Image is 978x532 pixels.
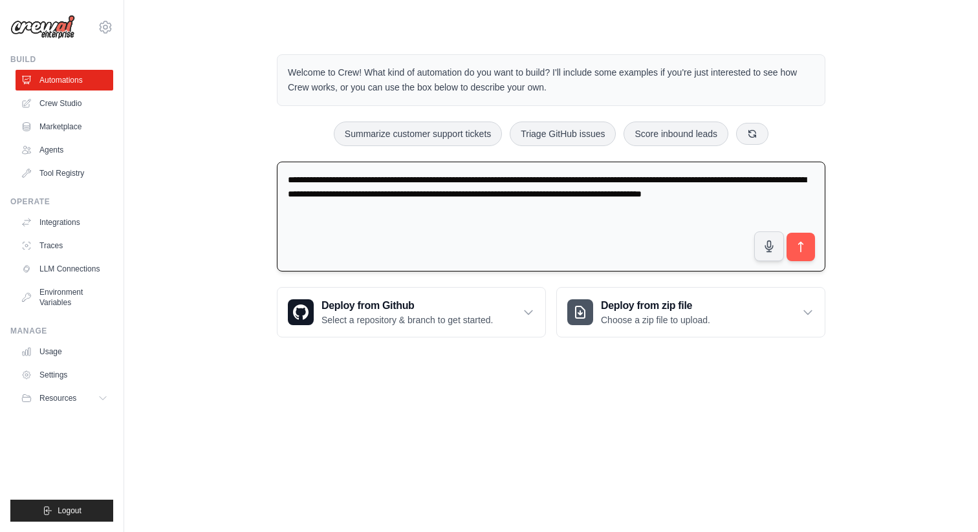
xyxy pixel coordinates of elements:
[16,341,113,362] a: Usage
[39,393,76,403] span: Resources
[10,197,113,207] div: Operate
[10,15,75,39] img: Logo
[601,314,710,326] p: Choose a zip file to upload.
[321,298,493,314] h3: Deploy from Github
[16,235,113,256] a: Traces
[10,54,113,65] div: Build
[10,326,113,336] div: Manage
[16,365,113,385] a: Settings
[288,65,814,95] p: Welcome to Crew! What kind of automation do you want to build? I'll include some examples if you'...
[58,505,81,516] span: Logout
[16,388,113,409] button: Resources
[334,122,502,146] button: Summarize customer support tickets
[624,122,728,146] button: Score inbound leads
[16,212,113,233] a: Integrations
[16,116,113,137] a: Marketplace
[913,470,978,532] iframe: Chat Widget
[16,282,113,313] a: Environment Variables
[16,93,113,114] a: Crew Studio
[16,70,113,90] a: Automations
[16,163,113,184] a: Tool Registry
[601,298,710,314] h3: Deploy from zip file
[10,500,113,522] button: Logout
[16,259,113,279] a: LLM Connections
[510,122,616,146] button: Triage GitHub issues
[16,140,113,160] a: Agents
[321,314,493,326] p: Select a repository & branch to get started.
